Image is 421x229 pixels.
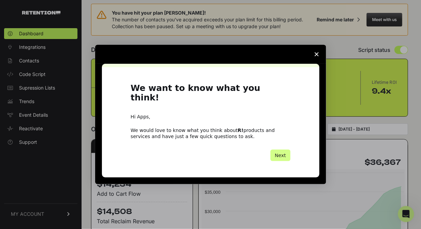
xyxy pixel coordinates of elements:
[131,83,291,107] h1: We want to know what you think!
[131,127,291,139] div: We would love to know what you think about products and services and have just a few quick questi...
[131,114,291,120] div: Hi Apps,
[270,150,291,161] button: Next
[238,128,244,133] b: R!
[307,45,326,64] span: Close survey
